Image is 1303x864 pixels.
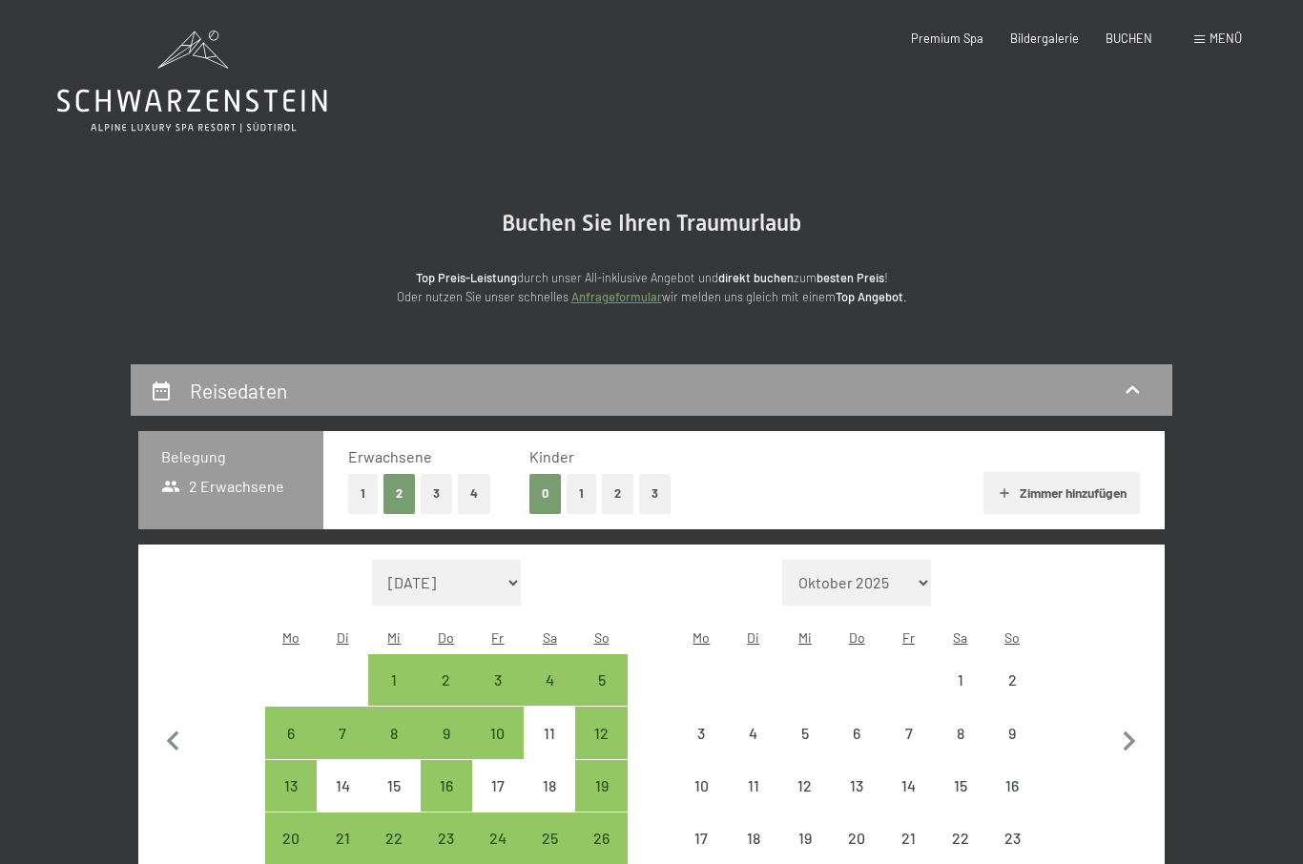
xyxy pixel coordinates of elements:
div: 4 [526,672,573,720]
div: 4 [730,726,777,773]
div: 7 [884,726,932,773]
div: Anreise nicht möglich [831,707,882,758]
div: Anreise nicht möglich [675,760,727,812]
div: 10 [474,726,522,773]
div: Anreise nicht möglich [675,707,727,758]
div: 9 [423,726,470,773]
div: Anreise nicht möglich [986,813,1038,864]
div: Wed Nov 05 2025 [779,707,831,758]
div: Anreise nicht möglich [935,760,986,812]
div: Sat Oct 04 2025 [524,654,575,706]
div: Anreise möglich [368,707,420,758]
div: Wed Nov 12 2025 [779,760,831,812]
div: Sun Nov 16 2025 [986,760,1038,812]
div: 2 [423,672,470,720]
div: 13 [833,778,880,826]
div: Mon Nov 17 2025 [675,813,727,864]
div: Anreise möglich [575,707,627,758]
div: Anreise möglich [524,654,575,706]
a: BUCHEN [1106,31,1152,46]
div: Thu Oct 23 2025 [421,813,472,864]
button: 2 [602,474,633,513]
div: Mon Oct 06 2025 [265,707,317,758]
div: Anreise nicht möglich [368,760,420,812]
div: Wed Oct 01 2025 [368,654,420,706]
abbr: Sonntag [1004,629,1020,646]
div: 19 [577,778,625,826]
div: Anreise nicht möglich [935,707,986,758]
div: Anreise nicht möglich [779,760,831,812]
div: Tue Nov 18 2025 [728,813,779,864]
h3: Belegung [161,446,300,467]
button: 1 [567,474,596,513]
div: 1 [937,672,984,720]
div: Anreise nicht möglich [831,760,882,812]
div: Anreise möglich [368,654,420,706]
div: Anreise nicht möglich [728,707,779,758]
div: Sun Oct 26 2025 [575,813,627,864]
div: Thu Oct 16 2025 [421,760,472,812]
div: 11 [526,726,573,773]
div: Wed Nov 19 2025 [779,813,831,864]
div: Anreise möglich [575,813,627,864]
div: Anreise nicht möglich [728,813,779,864]
div: Anreise nicht möglich [524,760,575,812]
div: 6 [267,726,315,773]
abbr: Freitag [902,629,915,646]
div: Mon Nov 03 2025 [675,707,727,758]
div: Anreise nicht möglich [779,813,831,864]
a: Bildergalerie [1010,31,1079,46]
div: 3 [474,672,522,720]
div: Thu Nov 20 2025 [831,813,882,864]
div: 5 [781,726,829,773]
div: 13 [267,778,315,826]
div: 10 [677,778,725,826]
div: Mon Oct 13 2025 [265,760,317,812]
div: Anreise nicht möglich [935,654,986,706]
button: 4 [458,474,490,513]
div: Fri Oct 17 2025 [472,760,524,812]
div: 9 [988,726,1036,773]
div: Anreise möglich [421,813,472,864]
a: Premium Spa [911,31,983,46]
div: Fri Oct 03 2025 [472,654,524,706]
div: 14 [884,778,932,826]
div: Tue Oct 21 2025 [317,813,368,864]
div: Anreise nicht möglich [986,760,1038,812]
div: Mon Oct 20 2025 [265,813,317,864]
div: Anreise nicht möglich [524,707,575,758]
div: Anreise nicht möglich [831,813,882,864]
div: Thu Oct 09 2025 [421,707,472,758]
div: 8 [370,726,418,773]
div: Sat Oct 11 2025 [524,707,575,758]
abbr: Donnerstag [849,629,865,646]
strong: Top Preis-Leistung [416,270,517,285]
button: 0 [529,474,561,513]
div: Tue Nov 04 2025 [728,707,779,758]
abbr: Samstag [953,629,967,646]
div: Anreise nicht möglich [882,760,934,812]
div: Anreise möglich [317,707,368,758]
div: Anreise möglich [524,813,575,864]
div: 17 [474,778,522,826]
div: Sun Oct 05 2025 [575,654,627,706]
div: Anreise nicht möglich [986,707,1038,758]
button: 3 [639,474,671,513]
div: Anreise möglich [421,760,472,812]
div: Sun Oct 19 2025 [575,760,627,812]
div: Thu Nov 06 2025 [831,707,882,758]
div: Sun Nov 09 2025 [986,707,1038,758]
button: 3 [421,474,452,513]
abbr: Sonntag [594,629,610,646]
div: Anreise möglich [265,813,317,864]
div: Fri Oct 10 2025 [472,707,524,758]
div: Anreise möglich [265,707,317,758]
div: Fri Nov 07 2025 [882,707,934,758]
div: Tue Oct 14 2025 [317,760,368,812]
div: Anreise nicht möglich [317,760,368,812]
div: Fri Nov 14 2025 [882,760,934,812]
abbr: Samstag [543,629,557,646]
div: 15 [937,778,984,826]
abbr: Mittwoch [798,629,812,646]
